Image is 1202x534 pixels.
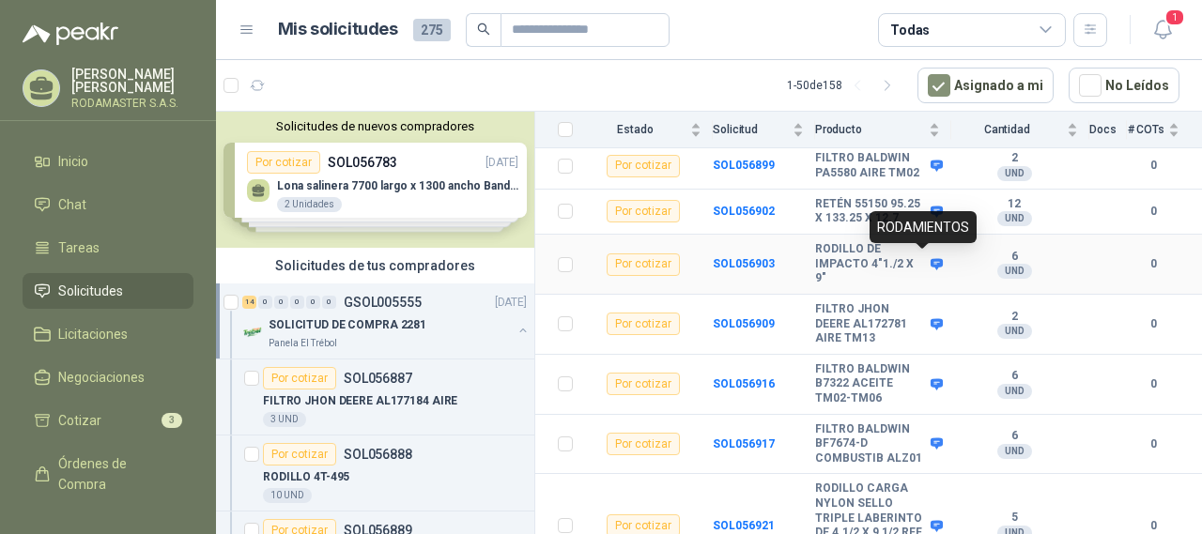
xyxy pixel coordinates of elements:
p: SOLICITUD DE COMPRA 2281 [269,316,426,334]
b: FILTRO BALDWIN PA5580 AIRE TM02 [815,151,926,180]
b: 12 [951,197,1078,212]
div: Solicitudes de tus compradores [216,248,534,283]
a: SOL056916 [713,377,775,390]
div: UND [997,444,1032,459]
p: Panela El Trébol [269,336,337,351]
span: Tareas [58,237,100,258]
b: 2 [951,310,1078,325]
span: Estado [584,123,686,136]
span: Cotizar [58,410,101,431]
b: 2 [951,151,1078,166]
span: Órdenes de Compra [58,453,176,495]
div: UND [997,166,1032,181]
div: RODAMIENTOS [870,211,977,243]
span: 275 [413,19,451,41]
img: Company Logo [242,321,265,343]
a: Chat [23,187,193,222]
p: GSOL005555 [344,296,422,309]
div: Por cotizar [263,443,336,465]
a: SOL056909 [713,317,775,330]
div: UND [997,264,1032,279]
div: 0 [290,296,304,309]
b: 0 [1127,435,1179,453]
b: 6 [951,250,1078,265]
div: Por cotizar [607,313,680,335]
div: Por cotizar [607,433,680,455]
a: Tareas [23,230,193,266]
b: 0 [1127,315,1179,333]
div: UND [997,211,1032,226]
p: SOL056888 [344,448,412,461]
b: FILTRO BALDWIN B7322 ACEITE TM02-TM06 [815,362,926,406]
a: Por cotizarSOL056887FILTRO JHON DEERE AL177184 AIRE3 UND [216,359,534,435]
th: Producto [815,112,951,148]
b: 0 [1127,203,1179,221]
span: Chat [58,194,86,215]
h1: Mis solicitudes [278,16,398,43]
a: Negociaciones [23,359,193,395]
b: FILTRO BALDWIN BF7674-D COMBUSTIB ALZ01 [815,422,926,466]
p: RODAMASTER S.A.S. [71,98,193,109]
a: SOL056899 [713,159,775,172]
b: RODILLO DE IMPACTO 4"1./2 X 9" [815,242,926,286]
div: Todas [890,20,930,40]
button: No Leídos [1069,68,1179,103]
img: Logo peakr [23,23,118,45]
th: Cantidad [951,112,1089,148]
span: Negociaciones [58,367,145,388]
a: SOL056902 [713,205,775,218]
button: 1 [1146,13,1179,47]
span: Cantidad [951,123,1063,136]
a: SOL056921 [713,519,775,532]
div: Por cotizar [607,373,680,395]
a: SOL056903 [713,257,775,270]
button: Solicitudes de nuevos compradores [223,119,527,133]
span: Producto [815,123,925,136]
p: [PERSON_NAME] [PERSON_NAME] [71,68,193,94]
p: FILTRO JHON DEERE AL177184 AIRE [263,392,457,410]
div: Por cotizar [607,200,680,222]
span: Solicitud [713,123,789,136]
th: Solicitud [713,112,815,148]
a: Órdenes de Compra [23,446,193,502]
b: 0 [1127,375,1179,393]
div: Por cotizar [263,367,336,389]
a: Por cotizarSOL056888RODILLO 4T-49510 UND [216,435,534,511]
span: 3 [162,413,182,428]
b: 5 [951,511,1078,526]
a: Cotizar3 [23,403,193,438]
button: Asignado a mi [917,68,1054,103]
a: Solicitudes [23,273,193,309]
p: SOL056887 [344,372,412,385]
th: Estado [584,112,713,148]
div: 0 [322,296,336,309]
span: search [477,23,490,36]
th: # COTs [1127,112,1202,148]
div: Por cotizar [607,155,680,177]
span: Inicio [58,151,88,172]
b: 0 [1127,255,1179,273]
div: 10 UND [263,488,312,503]
span: # COTs [1127,123,1164,136]
div: 3 UND [263,412,306,427]
a: SOL056917 [713,437,775,450]
span: Licitaciones [58,324,128,344]
span: Solicitudes [58,281,123,301]
div: UND [997,324,1032,339]
div: 1 - 50 de 158 [787,70,902,100]
b: 6 [951,369,1078,384]
div: UND [997,384,1032,399]
span: 1 [1164,8,1185,26]
div: 14 [242,296,256,309]
div: 0 [306,296,320,309]
th: Docs [1089,112,1128,148]
a: Inicio [23,144,193,179]
p: [DATE] [495,294,527,312]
